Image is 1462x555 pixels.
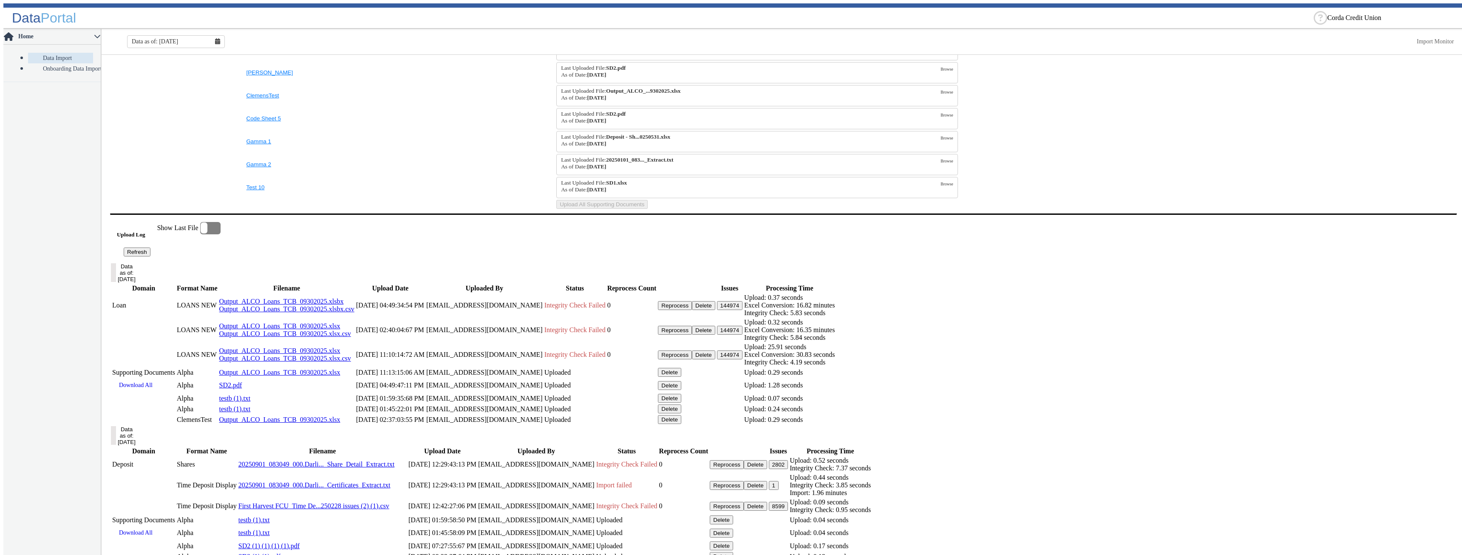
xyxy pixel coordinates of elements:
[561,157,941,170] small: 20250101_083047_000.Darling_Consulting_Share_Detail_Extract.txt
[941,90,953,94] span: Browse
[408,456,477,472] td: [DATE] 12:29:43:13 PM
[659,456,709,472] td: 0
[132,38,178,45] span: Data as of: [DATE]
[110,3,1457,210] table: SupportingDocs
[692,301,715,310] button: Delete
[426,415,543,424] td: [EMAIL_ADDRESS][DOMAIN_NAME]
[118,426,136,445] div: Data as of: [DATE]
[790,464,871,472] div: Integrity Check: 7.37 seconds
[176,541,237,551] td: Alpha
[941,159,953,163] span: Browse
[356,343,425,367] td: [DATE] 11:10:14:72 AM
[744,319,835,326] div: Upload: 0.32 seconds
[176,378,218,393] td: Alpha
[426,378,543,393] td: [EMAIL_ADDRESS][DOMAIN_NAME]
[607,343,657,367] td: 0
[544,395,571,402] span: Uploaded
[710,502,744,511] button: Reprocess
[596,502,657,509] span: Integrity Check Failed
[238,461,394,468] a: 20250901_083049_000.Darli..._Share_Detail_Extract.txt
[426,343,543,367] td: [EMAIL_ADDRESS][DOMAIN_NAME]
[659,498,709,514] td: 0
[710,481,744,490] button: Reprocess
[112,526,159,540] a: Download All
[744,343,835,351] div: Upload: 25.91 seconds
[176,284,218,293] th: Format Name
[658,368,681,377] button: Delete
[219,298,344,305] a: Output_ALCO_Loans_TCB_09302025.xlsbx
[744,351,835,359] div: Excel Conversion: 30.83 seconds
[717,326,742,335] button: 144974
[238,542,300,549] a: SD2 (1) (1) (1) (1).pdf
[478,515,595,525] td: [EMAIL_ADDRESS][DOMAIN_NAME]
[658,301,692,310] button: Reprocess
[246,92,447,99] button: ClemensTest
[596,481,632,489] span: Import failed
[246,161,447,168] button: Gamma 2
[219,381,242,389] a: SD2.pdf
[587,48,606,55] strong: [DATE]
[790,489,871,497] div: Import: 1.96 minutes
[176,343,218,367] td: LOANS NEW
[544,405,571,413] span: Uploaded
[607,293,657,317] td: 0
[219,395,251,402] a: testb (1).txt
[717,284,743,293] th: Issues
[790,481,871,489] div: Integrity Check: 3.85 seconds
[544,416,571,423] span: Uploaded
[28,63,93,74] a: Onboarding Data Import
[124,248,150,256] button: Refresh
[544,284,606,293] th: Status
[544,302,606,309] span: Integrity Check Failed
[561,88,941,101] small: Output_ALCO_Loans_TCB_09302025.xlsx
[356,393,425,403] td: [DATE] 01:59:35:68 PM
[219,330,351,337] a: Output_ALCO_Loans_TCB_09302025.xlsx.csv
[219,347,340,354] a: Output_ALCO_Loans_TCB_09302025.xlsx
[607,284,657,293] th: Reprocess Count
[1327,14,1455,22] ng-select: Corda Credit Union
[238,529,270,536] a: testb (1).txt
[426,367,543,377] td: [EMAIL_ADDRESS][DOMAIN_NAME]
[790,506,871,514] div: Integrity Check: 0.95 seconds
[3,45,101,82] p-accordion-content: Home
[587,163,606,170] strong: [DATE]
[3,29,101,45] p-accordion-header: Home
[356,378,425,393] td: [DATE] 04:49:47:11 PM
[219,416,340,423] a: Output_ALCO_Loans_TCB_09302025.xlsx
[356,318,425,342] td: [DATE] 02:40:04:67 PM
[556,200,648,209] button: Upload All Supporting Documents
[561,111,941,124] small: SD2.pdf
[176,393,218,403] td: Alpha
[478,526,595,540] td: [EMAIL_ADDRESS][DOMAIN_NAME]
[426,293,543,317] td: [EMAIL_ADDRESS][DOMAIN_NAME]
[176,473,237,497] td: Time Deposit Display
[658,381,681,390] button: Delete
[789,447,871,455] th: Processing Time
[606,157,673,163] strong: 20250101_083..._Extract.txt
[658,415,681,424] button: Delete
[710,515,733,524] button: Delete
[176,515,237,525] td: Alpha
[596,542,623,549] span: Uploaded
[219,305,354,313] a: Output_ALCO_Loans_TCB_09302025.xlsbx.csv
[769,460,788,469] button: 2802
[561,179,941,193] small: SD1.xlsx
[28,53,93,63] a: Data Import
[941,182,953,186] span: Browse
[941,136,953,140] span: Browse
[561,134,941,147] small: Deposit - Shares - First Harvest FCU_Shares 20250531.xlsx
[659,447,709,455] th: Reprocess Count
[769,502,788,511] button: 8599
[176,293,218,317] td: LOANS NEW
[176,415,218,424] td: ClemensTest
[238,502,389,509] a: First Harvest FCU_Time De...250228 issues (2) (1).csv
[744,416,835,424] div: Upload: 0.29 seconds
[176,367,218,377] td: Alpha
[790,529,871,537] div: Upload: 0.04 seconds
[717,350,742,359] button: 144974
[111,426,116,445] button: Data as of: [DATE]
[112,515,176,525] td: Supporting Documents
[790,474,871,481] div: Upload: 0.44 seconds
[478,473,595,497] td: [EMAIL_ADDRESS][DOMAIN_NAME]
[744,334,835,342] div: Integrity Check: 5.84 seconds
